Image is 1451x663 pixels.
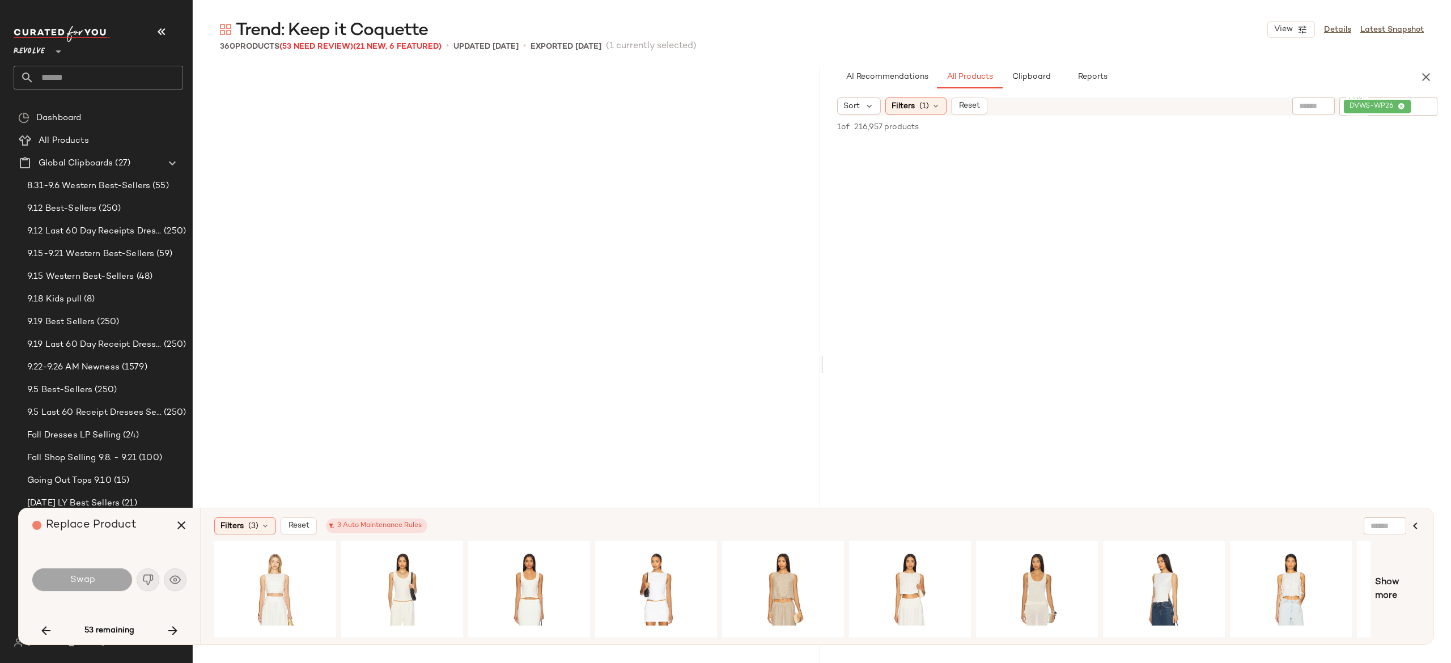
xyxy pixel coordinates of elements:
[220,42,235,51] span: 360
[1267,21,1315,38] button: View
[14,39,45,59] span: Revolve
[134,270,153,283] span: (48)
[92,384,117,397] span: (250)
[27,406,162,419] span: 9.5 Last 60 Receipt Dresses Selling
[137,452,162,465] span: (100)
[27,338,162,351] span: 9.19 Last 60 Day Receipt Dresses Selling
[1107,549,1221,630] img: AAYR-WS200_V1.jpg
[27,384,92,397] span: 9.5 Best-Sellers
[39,134,89,147] span: All Products
[472,549,586,630] img: ERNE-WS17_V1.jpg
[1274,25,1293,34] span: View
[27,293,82,306] span: 9.18 Kids pull
[288,521,309,530] span: Reset
[27,225,162,238] span: 9.12 Last 60 Day Receipts Dresses
[162,406,186,419] span: (250)
[27,248,154,261] span: 9.15-9.21 Western Best-Sellers
[843,100,860,112] span: Sort
[39,157,113,170] span: Global Clipboards
[27,270,134,283] span: 9.15 Western Best-Sellers
[837,121,850,133] span: 1 of
[121,429,139,442] span: (24)
[150,180,169,193] span: (55)
[599,549,713,630] img: AMAN-WS1116_V1.jpg
[154,248,172,261] span: (59)
[18,112,29,124] img: svg%3e
[853,549,967,630] img: WWWR-WS228_V1.jpg
[726,549,840,630] img: LSET-WS53_V1.jpg
[453,41,519,53] p: updated [DATE]
[27,202,96,215] span: 9.12 Best-Sellers
[1350,101,1398,112] span: DVWS-WP26
[236,19,428,42] span: Trend: Keep it Coquette
[220,41,442,53] div: Products
[854,121,919,133] span: 216,957 products
[1234,549,1348,630] img: FREE-WS5139_V1.jpg
[523,40,526,53] span: •
[892,100,915,112] span: Filters
[951,97,987,114] button: Reset
[248,520,258,532] span: (3)
[162,225,186,238] span: (250)
[14,638,23,647] img: svg%3e
[95,316,119,329] span: (250)
[14,26,110,42] img: cfy_white_logo.C9jOOHJF.svg
[1011,73,1050,82] span: Clipboard
[353,42,442,51] span: (21 New, 6 Featured)
[27,452,137,465] span: Fall Shop Selling 9.8. - 9.21
[846,73,928,82] span: AI Recommendations
[112,474,130,487] span: (15)
[446,40,449,53] span: •
[332,521,422,531] div: 3 Auto Maintenance Rules
[27,497,120,510] span: [DATE] LY Best Sellers
[27,316,95,329] span: 9.19 Best Sellers
[919,100,929,112] span: (1)
[27,474,112,487] span: Going Out Tops 9.10
[606,40,697,53] span: (1 currently selected)
[281,517,317,534] button: Reset
[345,549,459,630] img: ENZA-WS1264_V1.jpg
[1375,576,1420,603] span: Show more
[279,42,353,51] span: (53 Need Review)
[82,293,95,306] span: (8)
[27,180,150,193] span: 8.31-9.6 Western Best-Sellers
[120,361,147,374] span: (1579)
[220,520,244,532] span: Filters
[1077,73,1107,82] span: Reports
[162,338,186,351] span: (250)
[531,41,601,53] p: Exported [DATE]
[36,112,81,125] span: Dashboard
[96,202,121,215] span: (250)
[958,101,979,110] span: Reset
[1360,24,1424,36] a: Latest Snapshot
[980,549,1094,630] img: AORR-WS38_V1.jpg
[27,429,121,442] span: Fall Dresses LP Selling
[120,497,137,510] span: (21)
[46,519,137,531] span: Replace Product
[113,157,130,170] span: (27)
[27,361,120,374] span: 9.22-9.26 AM Newness
[220,24,231,35] img: svg%3e
[947,73,993,82] span: All Products
[84,626,134,636] span: 53 remaining
[1324,24,1351,36] a: Details
[218,549,332,630] img: COEL-WS455_V1.jpg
